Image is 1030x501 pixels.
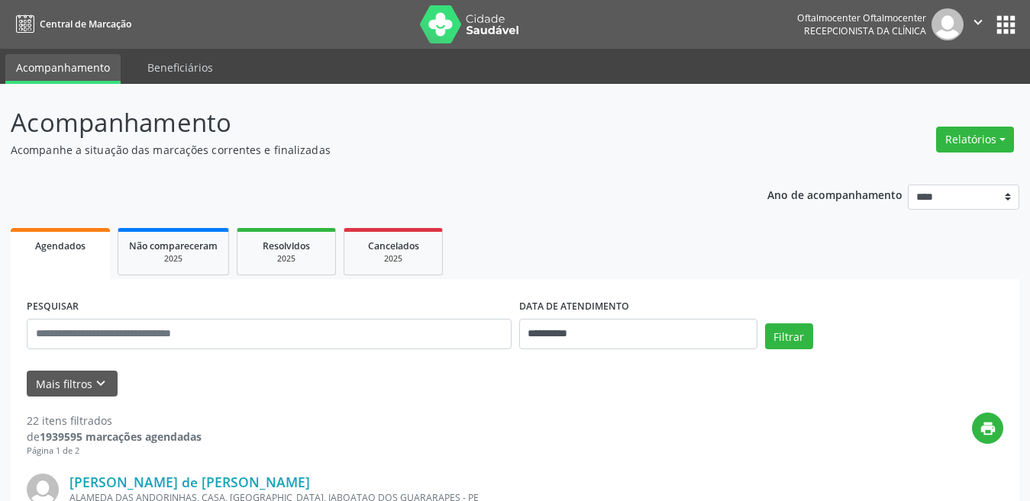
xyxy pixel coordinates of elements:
[765,323,813,349] button: Filtrar
[27,371,118,397] button: Mais filtroskeyboard_arrow_down
[248,253,324,265] div: 2025
[970,14,986,31] i: 
[137,54,224,81] a: Beneficiários
[40,429,202,444] strong: 1939595 marcações agendadas
[936,127,1014,153] button: Relatórios
[5,54,121,84] a: Acompanhamento
[993,11,1019,38] button: apps
[11,104,717,142] p: Acompanhamento
[519,295,629,319] label: DATA DE ATENDIMENTO
[129,253,218,265] div: 2025
[355,253,431,265] div: 2025
[11,11,131,37] a: Central de Marcação
[368,239,419,252] span: Cancelados
[27,295,79,319] label: PESQUISAR
[980,420,996,437] i: print
[797,11,926,24] div: Oftalmocenter Oftalmocenter
[27,429,202,445] div: de
[35,239,86,252] span: Agendados
[27,445,202,458] div: Página 1 de 2
[129,239,218,252] span: Não compareceram
[263,239,310,252] span: Resolvidos
[11,142,717,158] p: Acompanhe a situação das marcações correntes e finalizadas
[92,375,109,392] i: keyboard_arrow_down
[40,18,131,31] span: Central de Marcação
[804,24,926,37] span: Recepcionista da clínica
[932,8,964,40] img: img
[964,8,993,40] button: 
[69,474,310,490] a: [PERSON_NAME] de [PERSON_NAME]
[972,413,1003,444] button: print
[767,185,902,204] p: Ano de acompanhamento
[27,413,202,429] div: 22 itens filtrados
